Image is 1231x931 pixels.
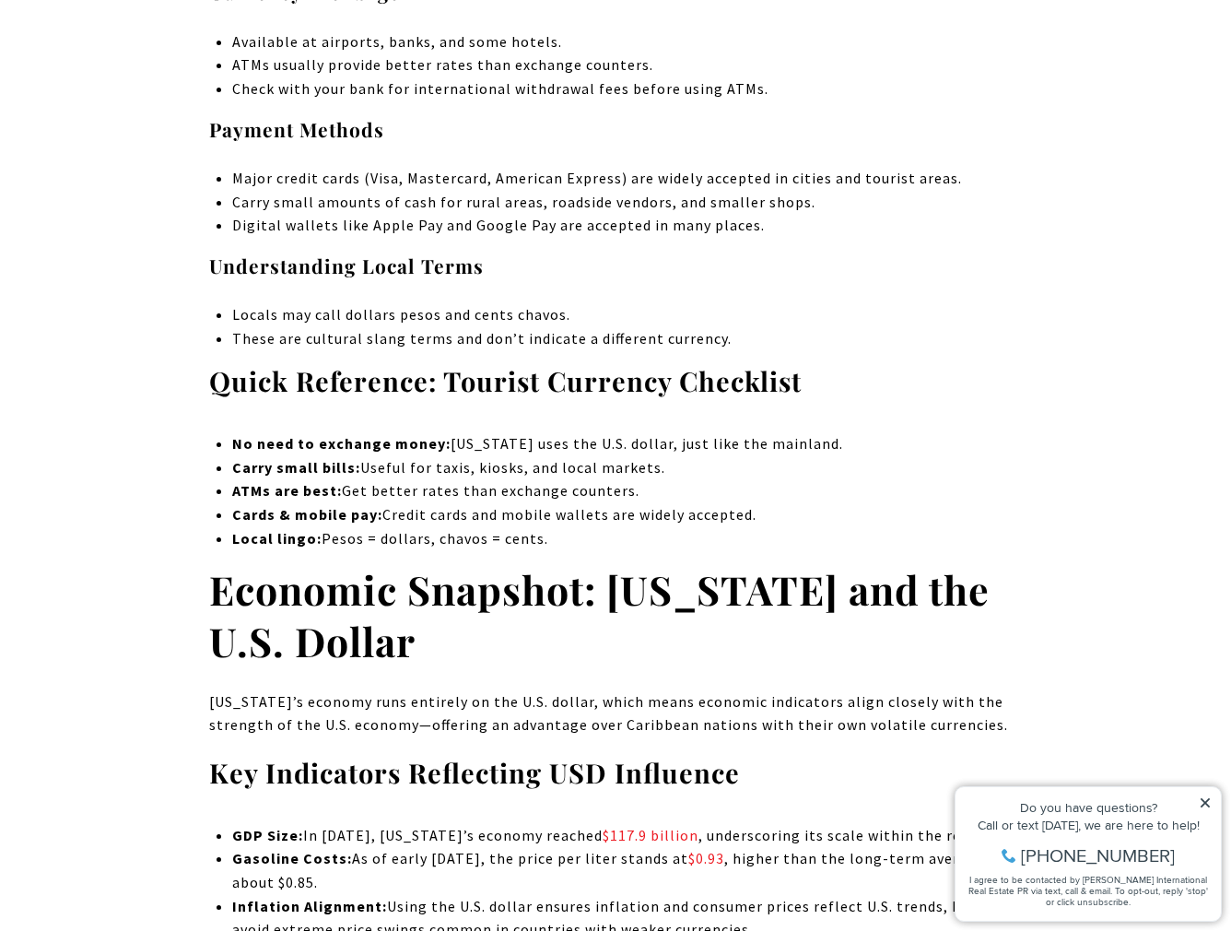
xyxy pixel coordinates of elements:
[232,479,1022,503] p: Get better rates than exchange counters.
[232,847,1022,894] p: As of early [DATE], the price per liter stands at , higher than the long-term average of about $0...
[232,826,303,844] strong: GDP Size:
[232,30,1022,54] p: Available at airports, banks, and some hotels.
[76,87,229,105] span: [PHONE_NUMBER]
[688,849,724,867] a: $0.93
[23,113,263,148] span: I agree to be contacted by [PERSON_NAME] International Real Estate PR via text, call & email. To ...
[232,432,1022,456] p: [US_STATE] uses the U.S. dollar, just like the mainland.
[232,481,342,500] strong: ATMs are best:
[232,214,1022,238] p: Digital wallets like Apple Pay and Google Pay are accepted in many places.
[232,529,322,548] strong: Local lingo:
[19,59,266,72] div: Call or text [DATE], we are here to help!
[232,527,1022,551] p: Pesos = dollars, chavos = cents.
[209,116,384,142] strong: Payment Methods
[232,503,1022,527] p: Credit cards and mobile wallets are widely accepted.
[232,303,1022,327] p: Locals may call dollars pesos and cents chavos.
[232,849,352,867] strong: Gasoline Costs:
[232,327,1022,351] p: These are cultural slang terms and don’t indicate a different currency.
[209,562,990,667] strong: Economic Snapshot: [US_STATE] and the U.S. Dollar
[232,505,382,524] strong: Cards & mobile pay:
[603,826,698,844] a: $117.9 billion
[232,53,1022,77] p: ATMs usually provide better rates than exchange counters.
[232,897,387,915] strong: Inflation Alignment:
[209,690,1022,737] p: [US_STATE]’s economy runs entirely on the U.S. dollar, which means economic indicators align clos...
[209,755,740,790] strong: Key Indicators Reflecting USD Influence
[232,824,1022,848] p: In [DATE], [US_STATE]’s economy reached , underscoring its scale within the region.
[232,458,360,477] strong: Carry small bills:
[209,363,802,398] strong: Quick Reference: Tourist Currency Checklist
[19,41,266,54] div: Do you have questions?
[232,434,451,453] strong: No need to exchange money:
[232,167,1022,191] p: Major credit cards (Visa, Mastercard, American Express) are widely accepted in cities and tourist...
[232,77,1022,101] p: Check with your bank for international withdrawal fees before using ATMs.
[209,253,484,278] strong: Understanding Local Terms
[232,456,1022,480] p: Useful for taxis, kiosks, and local markets.
[232,191,1022,215] p: Carry small amounts of cash for rural areas, roadside vendors, and smaller shops.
